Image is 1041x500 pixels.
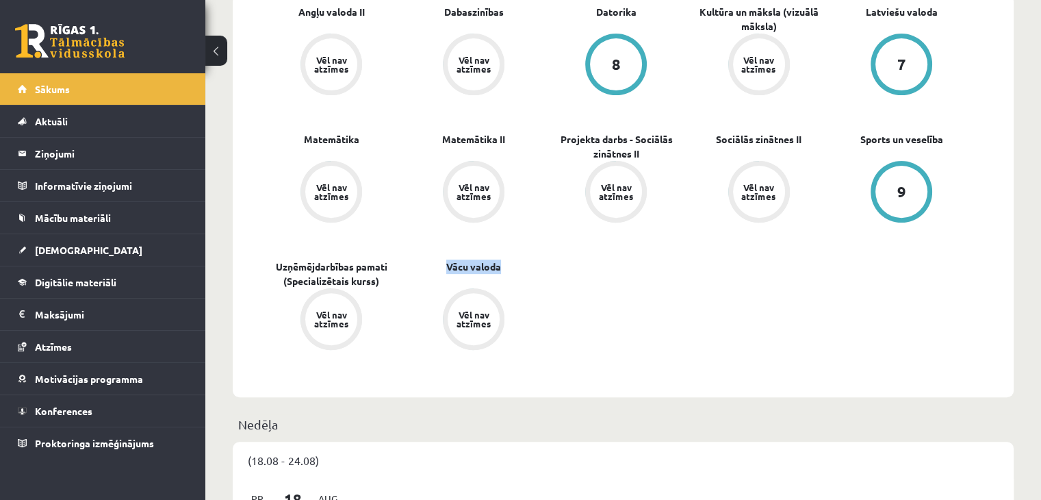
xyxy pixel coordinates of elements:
a: Vēl nav atzīmes [545,161,687,225]
a: 7 [830,34,973,98]
div: Vēl nav atzīmes [740,55,778,73]
span: Konferences [35,405,92,417]
div: Vēl nav atzīmes [597,183,635,201]
a: Sports un veselība [860,132,942,147]
a: Aktuāli [18,105,188,137]
a: Matemātika II [442,132,505,147]
a: Vācu valoda [446,260,501,274]
a: Uzņēmējdarbības pamati (Specializētais kurss) [260,260,402,288]
a: Vēl nav atzīmes [260,288,402,353]
a: Vēl nav atzīmes [260,34,402,98]
div: 7 [897,57,905,72]
div: Vēl nav atzīmes [312,310,350,328]
a: Rīgas 1. Tālmācības vidusskola [15,24,125,58]
a: Ziņojumi [18,138,188,169]
div: Vēl nav atzīmes [454,310,493,328]
div: Vēl nav atzīmes [454,183,493,201]
span: Sākums [35,83,70,95]
div: (18.08 - 24.08) [233,442,1014,479]
a: Dabaszinības [444,5,504,19]
a: [DEMOGRAPHIC_DATA] [18,234,188,266]
a: Vēl nav atzīmes [688,161,830,225]
a: Motivācijas programma [18,363,188,395]
a: Projekta darbs - Sociālās zinātnes II [545,132,687,161]
a: Atzīmes [18,331,188,362]
a: Datorika [596,5,637,19]
span: Atzīmes [35,340,72,353]
a: Matemātika [304,132,359,147]
span: Digitālie materiāli [35,276,116,288]
span: Mācību materiāli [35,212,111,224]
a: Informatīvie ziņojumi [18,170,188,201]
a: Vēl nav atzīmes [688,34,830,98]
a: Vēl nav atzīmes [402,161,545,225]
a: Sākums [18,73,188,105]
div: Vēl nav atzīmes [740,183,778,201]
p: Nedēļa [238,415,1008,434]
a: 8 [545,34,687,98]
a: Digitālie materiāli [18,266,188,298]
a: Angļu valoda II [298,5,365,19]
a: 9 [830,161,973,225]
a: Konferences [18,395,188,427]
a: Kultūra un māksla (vizuālā māksla) [688,5,830,34]
a: Latviešu valoda [865,5,937,19]
a: Sociālās zinātnes II [716,132,801,147]
legend: Informatīvie ziņojumi [35,170,188,201]
a: Maksājumi [18,299,188,330]
div: Vēl nav atzīmes [312,183,350,201]
span: Motivācijas programma [35,373,143,385]
a: Proktoringa izmēģinājums [18,427,188,459]
div: 9 [897,184,905,199]
span: [DEMOGRAPHIC_DATA] [35,244,142,256]
legend: Maksājumi [35,299,188,330]
a: Vēl nav atzīmes [402,288,545,353]
a: Vēl nav atzīmes [260,161,402,225]
span: Aktuāli [35,115,68,127]
legend: Ziņojumi [35,138,188,169]
div: Vēl nav atzīmes [454,55,493,73]
a: Vēl nav atzīmes [402,34,545,98]
a: Mācību materiāli [18,202,188,234]
div: Vēl nav atzīmes [312,55,350,73]
span: Proktoringa izmēģinājums [35,437,154,449]
div: 8 [612,57,621,72]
